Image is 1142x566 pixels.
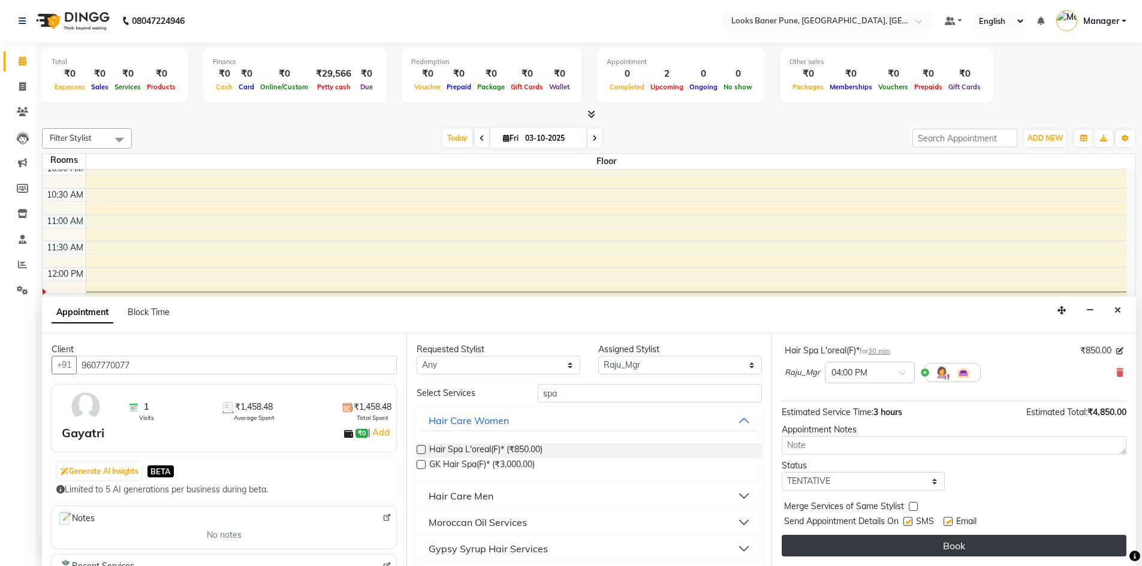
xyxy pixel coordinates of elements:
div: Hair Care Women [429,413,509,428]
span: 30 min [868,347,890,355]
div: Limited to 5 AI generations per business during beta. [56,483,392,496]
div: Redemption [411,57,572,67]
span: ₹4,850.00 [1087,407,1126,417]
span: Upcoming [647,83,686,91]
span: Prepaid [444,83,474,91]
small: for [860,347,890,355]
span: Ongoing [686,83,721,91]
span: ₹1,458.48 [354,401,391,413]
div: 11:30 AM [44,241,86,254]
div: ₹0 [112,67,144,81]
span: ADD NEW [1028,134,1063,143]
span: Merge Services of Same Stylist [784,500,904,515]
button: Hair Care Women [421,410,757,431]
div: Rooms [43,154,86,167]
div: Assigned Stylist [598,343,762,356]
div: ₹0 [827,67,875,81]
div: Total [52,57,179,67]
div: ₹0 [257,67,311,81]
span: Wallet [546,83,572,91]
span: Estimated Total: [1026,407,1087,417]
img: avatar [68,389,103,424]
div: 2 [647,67,686,81]
div: ₹0 [474,67,508,81]
button: Book [782,535,1126,556]
span: GK Hair Spa(F)* (₹3,000.00) [429,458,535,473]
span: Email [956,515,977,530]
span: Packages [790,83,827,91]
a: Add [370,425,391,440]
div: 12:00 PM [45,268,86,280]
span: Sales [88,83,112,91]
div: Hair Spa L'oreal(F)* [785,344,890,357]
span: Products [144,83,179,91]
button: ADD NEW [1025,130,1066,147]
b: 08047224946 [132,4,185,38]
div: ₹0 [790,67,827,81]
button: Hair Care Men [421,485,757,507]
span: Card [236,83,257,91]
div: 11:00 AM [44,215,86,228]
input: Search by service name [538,384,762,402]
div: Moroccan Oil Services [429,515,527,529]
span: Estimated Service Time: [782,407,873,417]
div: 0 [607,67,647,81]
div: Status [782,459,945,472]
span: Block Time [128,307,170,317]
span: No show [721,83,755,91]
span: Gift Cards [508,83,546,91]
span: Appointment [52,302,113,323]
span: Memberships [827,83,875,91]
span: Due [357,83,376,91]
div: Finance [213,57,377,67]
button: Generate AI Insights [58,463,141,480]
div: Gypsy Syrup Hair Services [429,541,548,556]
span: | [368,425,391,440]
button: Moroccan Oil Services [421,511,757,533]
div: ₹0 [945,67,984,81]
div: ₹0 [88,67,112,81]
div: ₹0 [911,67,945,81]
input: 2025-10-03 [522,129,581,147]
span: Completed [607,83,647,91]
span: Cash [213,83,236,91]
span: 1 [144,401,149,413]
div: Gayatri [62,424,104,442]
img: logo [31,4,113,38]
div: Hair Care Men [429,489,493,503]
span: Gift Cards [945,83,984,91]
div: 0 [721,67,755,81]
button: Gypsy Syrup Hair Services [421,538,757,559]
span: Expenses [52,83,88,91]
div: 10:30 AM [44,189,86,201]
span: Vouchers [875,83,911,91]
img: Interior.png [956,365,971,380]
div: ₹0 [356,67,377,81]
span: Visits [139,413,154,422]
div: ₹0 [444,67,474,81]
span: Floor [86,154,1127,169]
input: Search Appointment [912,129,1017,147]
span: SMS [916,515,934,530]
span: Petty cash [314,83,354,91]
span: Average Spent [234,413,275,422]
span: Services [112,83,144,91]
div: 12:30 PM [45,294,86,307]
span: Notes [57,511,95,526]
span: Today [442,129,472,147]
span: Hair Spa L'oreal(F)* (₹850.00) [429,443,543,458]
span: Prepaids [911,83,945,91]
div: ₹0 [144,67,179,81]
div: Other sales [790,57,984,67]
div: ₹0 [52,67,88,81]
div: ₹0 [546,67,572,81]
div: ₹0 [236,67,257,81]
div: Appointment Notes [782,423,1126,436]
span: Send Appointment Details On [784,515,899,530]
div: ₹29,566 [311,67,356,81]
span: Total Spent [357,413,388,422]
div: ₹0 [411,67,444,81]
span: ₹1,458.48 [235,401,273,413]
div: ₹0 [875,67,911,81]
button: Close [1109,301,1126,320]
